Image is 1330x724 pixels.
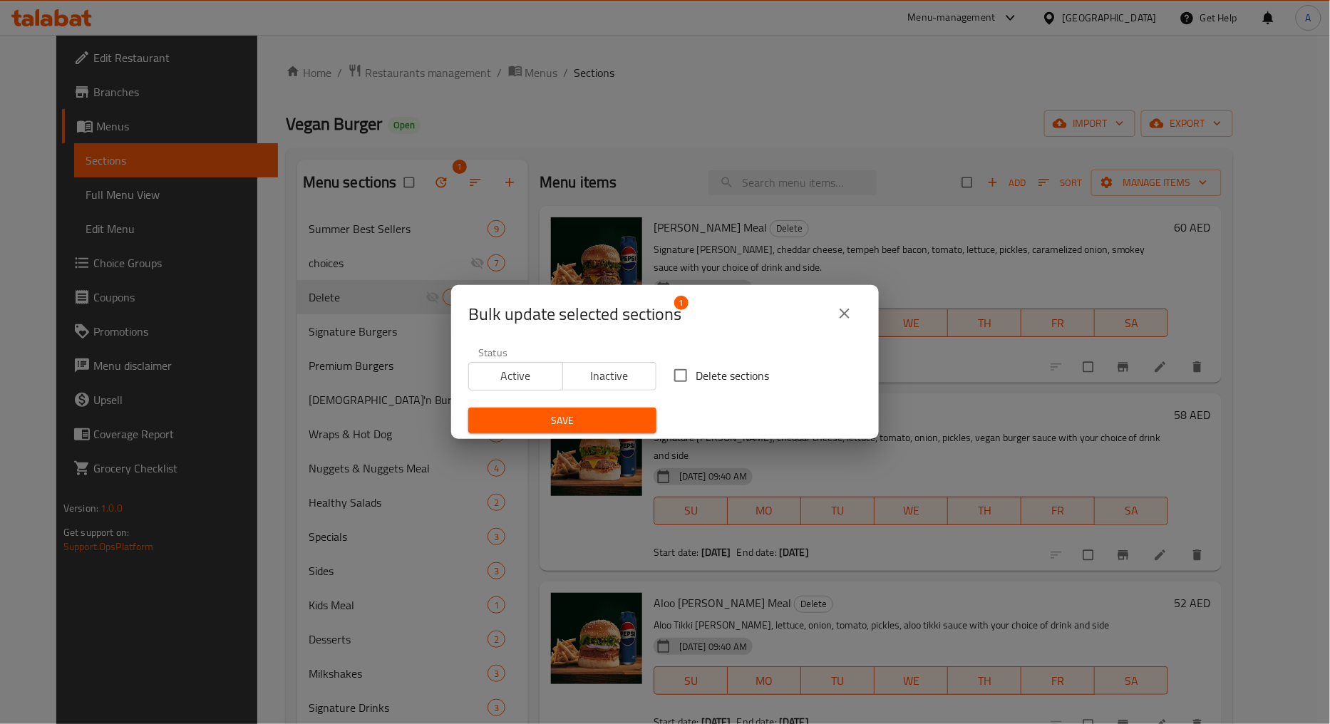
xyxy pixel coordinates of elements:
[468,408,656,434] button: Save
[569,366,651,386] span: Inactive
[696,367,769,384] span: Delete sections
[468,362,563,391] button: Active
[674,296,689,310] span: 1
[562,362,657,391] button: Inactive
[480,412,645,430] span: Save
[475,366,557,386] span: Active
[828,296,862,331] button: close
[468,303,681,326] span: Bulk update selected sections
